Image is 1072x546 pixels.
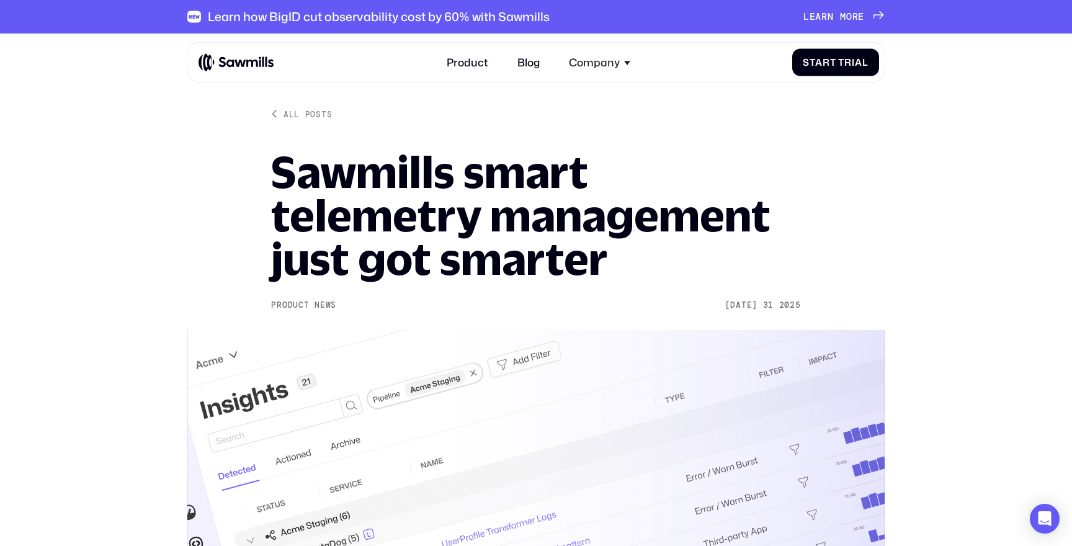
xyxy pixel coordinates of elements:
[271,109,332,119] a: All posts
[569,56,620,69] div: Company
[284,109,332,119] div: All posts
[803,11,864,22] div: Learn more
[763,300,774,310] div: 31
[803,57,868,68] div: Start Trial
[1030,504,1060,534] div: Open Intercom Messenger
[792,49,879,76] a: Start Trial
[725,300,757,310] div: [DATE]
[803,11,885,22] a: Learn more
[439,48,496,77] a: Product
[271,150,800,280] h1: Sawmills smart telemetry management just got smarter
[208,9,550,24] div: Learn how BigID cut observability cost by 60% with Sawmills
[509,48,548,77] a: Blog
[779,300,801,310] div: 2025
[271,300,336,310] div: Product News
